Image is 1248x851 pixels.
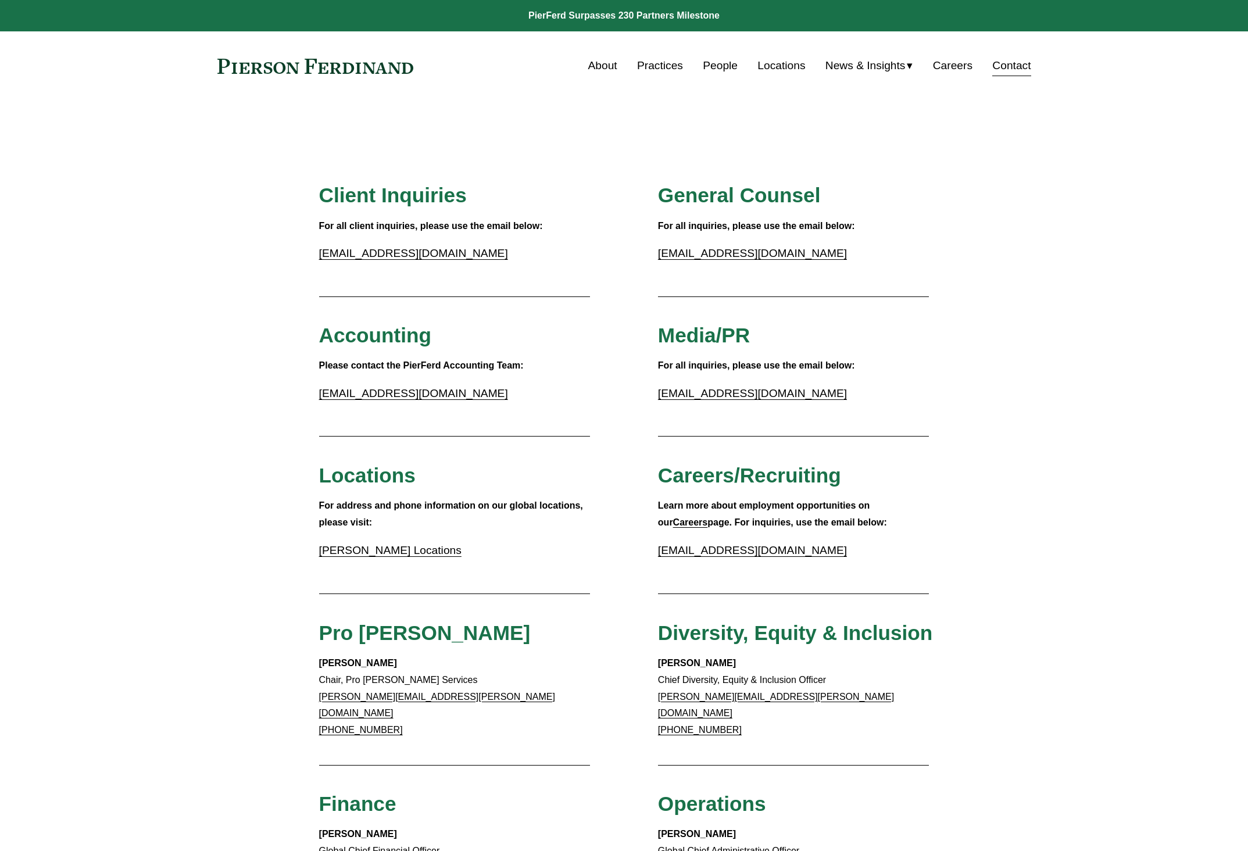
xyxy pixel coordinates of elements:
[658,692,894,718] a: [PERSON_NAME][EMAIL_ADDRESS][PERSON_NAME][DOMAIN_NAME]
[658,184,821,206] span: General Counsel
[319,725,403,735] a: [PHONE_NUMBER]
[658,829,736,839] strong: [PERSON_NAME]
[319,324,432,346] span: Accounting
[319,658,397,668] strong: [PERSON_NAME]
[658,360,855,370] strong: For all inquiries, please use the email below:
[588,55,617,77] a: About
[825,56,906,76] span: News & Insights
[319,387,508,399] a: [EMAIL_ADDRESS][DOMAIN_NAME]
[319,829,397,839] strong: [PERSON_NAME]
[673,517,708,527] a: Careers
[707,517,887,527] strong: page. For inquiries, use the email below:
[319,184,467,206] span: Client Inquiries
[658,500,872,527] strong: Learn more about employment opportunities on our
[658,324,750,346] span: Media/PR
[319,247,508,259] a: [EMAIL_ADDRESS][DOMAIN_NAME]
[992,55,1031,77] a: Contact
[658,725,742,735] a: [PHONE_NUMBER]
[319,655,591,739] p: Chair, Pro [PERSON_NAME] Services
[658,387,847,399] a: [EMAIL_ADDRESS][DOMAIN_NAME]
[825,55,913,77] a: folder dropdown
[658,658,736,668] strong: [PERSON_NAME]
[319,621,531,644] span: Pro [PERSON_NAME]
[933,55,972,77] a: Careers
[319,692,555,718] a: [PERSON_NAME][EMAIL_ADDRESS][PERSON_NAME][DOMAIN_NAME]
[319,500,586,527] strong: For address and phone information on our global locations, please visit:
[658,792,766,815] span: Operations
[319,221,543,231] strong: For all client inquiries, please use the email below:
[319,464,416,487] span: Locations
[757,55,805,77] a: Locations
[637,55,683,77] a: Practices
[658,247,847,259] a: [EMAIL_ADDRESS][DOMAIN_NAME]
[319,792,396,815] span: Finance
[703,55,738,77] a: People
[658,221,855,231] strong: For all inquiries, please use the email below:
[658,544,847,556] a: [EMAIL_ADDRESS][DOMAIN_NAME]
[319,544,462,556] a: [PERSON_NAME] Locations
[319,360,524,370] strong: Please contact the PierFerd Accounting Team:
[658,621,933,644] span: Diversity, Equity & Inclusion
[658,464,841,487] span: Careers/Recruiting
[658,655,929,739] p: Chief Diversity, Equity & Inclusion Officer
